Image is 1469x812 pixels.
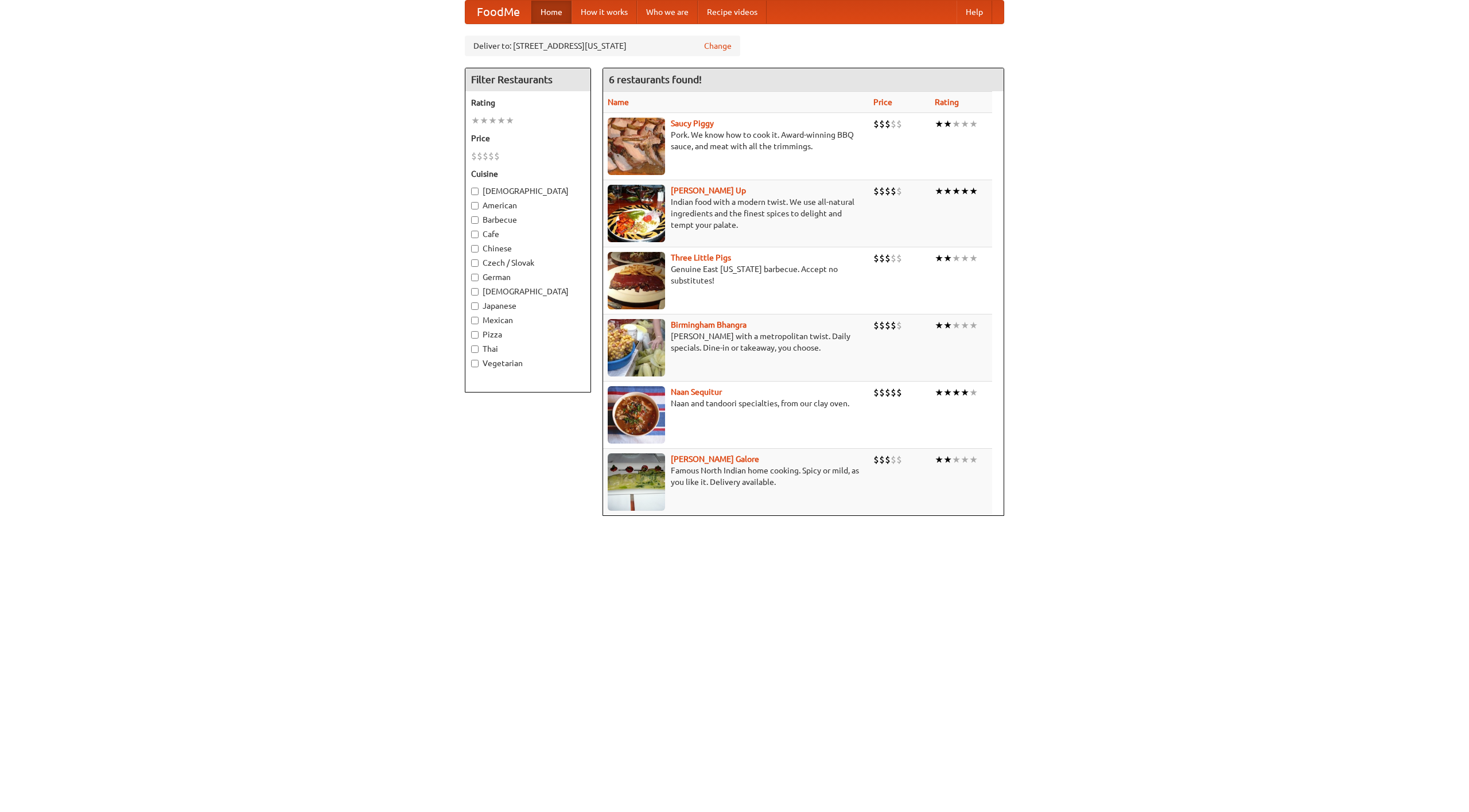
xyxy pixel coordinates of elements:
[465,1,531,24] a: FoodMe
[471,345,479,353] input: Thai
[471,214,585,226] label: Barbecue
[497,114,506,127] li: ★
[935,319,943,332] li: ★
[671,454,759,464] a: [PERSON_NAME] Galore
[471,329,585,340] label: Pizza
[952,252,961,265] li: ★
[488,114,497,127] li: ★
[471,202,479,209] input: American
[471,343,585,355] label: Thai
[531,1,572,24] a: Home
[608,185,665,242] img: curryup.jpg
[609,74,702,85] ng-pluralize: 6 restaurants found!
[671,186,746,195] a: [PERSON_NAME] Up
[969,118,978,130] li: ★
[488,150,494,162] li: $
[494,150,500,162] li: $
[471,286,585,297] label: [DEMOGRAPHIC_DATA]
[471,245,479,252] input: Chinese
[471,185,585,197] label: [DEMOGRAPHIC_DATA]
[471,358,585,369] label: Vegetarian
[896,185,902,197] li: $
[471,216,479,224] input: Barbecue
[471,114,480,127] li: ★
[698,1,767,24] a: Recipe videos
[471,300,585,312] label: Japanese
[608,98,629,107] a: Name
[471,271,585,283] label: German
[608,398,864,409] p: Naan and tandoori specialties, from our clay oven.
[961,453,969,466] li: ★
[608,263,864,286] p: Genuine East [US_STATE] barbecue. Accept no substitutes!
[891,386,896,399] li: $
[471,331,479,339] input: Pizza
[935,252,943,265] li: ★
[471,314,585,326] label: Mexican
[896,386,902,399] li: $
[471,231,479,238] input: Cafe
[873,118,879,130] li: $
[879,185,885,197] li: $
[943,319,952,332] li: ★
[935,185,943,197] li: ★
[961,252,969,265] li: ★
[961,118,969,130] li: ★
[873,453,879,466] li: $
[969,185,978,197] li: ★
[471,150,477,162] li: $
[891,319,896,332] li: $
[961,185,969,197] li: ★
[477,150,483,162] li: $
[943,453,952,466] li: ★
[471,200,585,211] label: American
[952,319,961,332] li: ★
[969,453,978,466] li: ★
[952,185,961,197] li: ★
[879,118,885,130] li: $
[471,188,479,195] input: [DEMOGRAPHIC_DATA]
[671,320,747,329] b: Birmingham Bhangra
[671,387,722,397] a: Naan Sequitur
[879,386,885,399] li: $
[891,453,896,466] li: $
[608,453,665,511] img: currygalore.jpg
[608,129,864,152] p: Pork. We know how to cook it. Award-winning BBQ sauce, and meat with all the trimmings.
[471,288,479,296] input: [DEMOGRAPHIC_DATA]
[671,119,714,128] a: Saucy Piggy
[935,386,943,399] li: ★
[671,253,731,262] a: Three Little Pigs
[879,252,885,265] li: $
[471,259,479,267] input: Czech / Slovak
[608,252,665,309] img: littlepigs.jpg
[885,118,891,130] li: $
[471,97,585,108] h5: Rating
[873,98,892,107] a: Price
[969,386,978,399] li: ★
[896,453,902,466] li: $
[873,252,879,265] li: $
[873,319,879,332] li: $
[608,465,864,488] p: Famous North Indian home cooking. Spicy or mild, as you like it. Delivery available.
[952,386,961,399] li: ★
[885,386,891,399] li: $
[896,252,902,265] li: $
[873,386,879,399] li: $
[891,252,896,265] li: $
[465,36,740,56] div: Deliver to: [STREET_ADDRESS][US_STATE]
[483,150,488,162] li: $
[471,257,585,269] label: Czech / Slovak
[891,185,896,197] li: $
[943,252,952,265] li: ★
[471,302,479,310] input: Japanese
[896,319,902,332] li: $
[879,453,885,466] li: $
[637,1,698,24] a: Who we are
[704,40,732,52] a: Change
[471,317,479,324] input: Mexican
[957,1,992,24] a: Help
[608,386,665,444] img: naansequitur.jpg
